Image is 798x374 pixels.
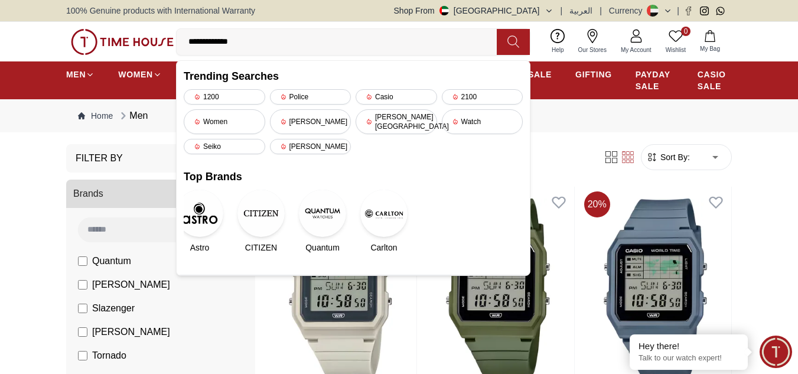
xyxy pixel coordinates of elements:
nav: Breadcrumb [66,99,732,132]
span: Brands [73,187,103,201]
span: SALE [528,69,552,80]
a: MEN [66,64,95,85]
span: 100% Genuine products with International Warranty [66,5,255,17]
div: [PERSON_NAME] [270,109,351,134]
a: CASIO SALE [698,64,732,97]
span: [PERSON_NAME] [92,278,170,292]
a: Instagram [700,6,709,15]
button: My Bag [693,28,727,56]
div: Police [270,89,351,105]
a: PAYDAY SALE [636,64,674,97]
input: Tornado [78,351,87,360]
img: United Arab Emirates [439,6,449,15]
div: Currency [609,5,647,17]
div: Men [118,109,148,123]
input: [PERSON_NAME] [78,280,87,290]
span: WOMEN [118,69,153,80]
span: PAYDAY SALE [636,69,674,92]
div: Casio [356,89,437,105]
input: Slazenger [78,304,87,313]
a: Our Stores [571,27,614,57]
span: CITIZEN [245,242,277,253]
span: Wishlist [661,45,690,54]
input: Quantum [78,256,87,266]
a: WOMEN [118,64,162,85]
a: QuantumQuantum [307,190,338,253]
div: [PERSON_NAME] [270,139,351,154]
button: العربية [569,5,592,17]
span: MEN [66,69,86,80]
span: Astro [190,242,210,253]
div: 1200 [184,89,265,105]
span: Sort By: [658,151,690,163]
span: | [677,5,679,17]
span: 0 [681,27,690,36]
a: Help [545,27,571,57]
span: Tornado [92,349,126,363]
input: [PERSON_NAME] [78,327,87,337]
button: Brands [66,180,255,208]
span: Carlton [370,242,397,253]
button: Sort By: [646,151,690,163]
span: Our Stores [574,45,611,54]
p: Talk to our watch expert! [639,353,739,363]
span: Slazenger [92,301,135,316]
div: Watch [442,109,523,134]
h3: Filter By [76,151,123,165]
img: Carlton [360,190,408,237]
div: 2100 [442,89,523,105]
img: ... [71,29,174,55]
span: 20 % [584,191,610,217]
a: GIFTING [575,64,612,85]
div: Seiko [184,139,265,154]
a: AstroAstro [184,190,216,253]
img: Quantum [299,190,346,237]
a: Whatsapp [716,6,725,15]
span: [PERSON_NAME] [92,325,170,339]
div: Chat Widget [760,336,792,368]
span: Quantum [305,242,340,253]
span: Quantum [92,254,131,268]
h2: Trending Searches [184,68,523,84]
span: GIFTING [575,69,612,80]
a: Facebook [684,6,693,15]
h2: Top Brands [184,168,523,185]
span: CASIO SALE [698,69,732,92]
span: Help [547,45,569,54]
span: My Account [616,45,656,54]
a: 0Wishlist [659,27,693,57]
div: Women [184,109,265,134]
div: Hey there! [639,340,739,352]
a: CarltonCarlton [368,190,400,253]
a: SALE [528,64,552,85]
button: Shop From[GEOGRAPHIC_DATA] [394,5,553,17]
img: Astro [176,190,223,237]
a: Home [78,110,113,122]
span: | [600,5,602,17]
div: [PERSON_NAME][GEOGRAPHIC_DATA] [356,109,437,134]
img: CITIZEN [237,190,285,237]
a: CITIZENCITIZEN [245,190,277,253]
span: My Bag [695,44,725,53]
span: | [561,5,563,17]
